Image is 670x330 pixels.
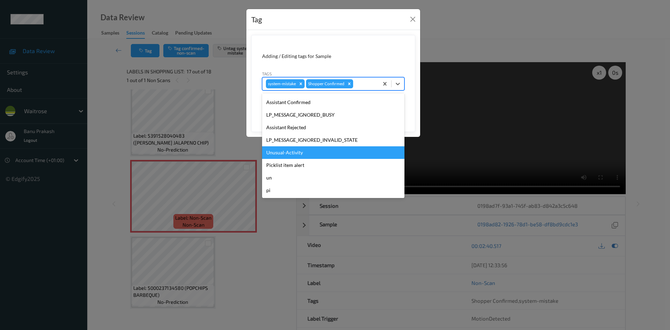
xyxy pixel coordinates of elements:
div: Assistant Rejected [262,121,404,134]
div: LP_MESSAGE_IGNORED_BUSY [262,109,404,121]
div: Assistant Confirmed [262,96,404,109]
div: Shopper Confirmed [306,79,345,88]
div: LP_MESSAGE_IGNORED_INVALID_STATE [262,134,404,146]
div: Unusual-Activity [262,146,404,159]
div: un [262,171,404,184]
label: Tags [262,71,272,77]
div: system-mistake [266,79,297,88]
div: pi [262,184,404,197]
div: Picklist item alert [262,159,404,171]
div: Remove system-mistake [297,79,305,88]
div: Adding / Editing tags for Sample [262,53,404,60]
div: Remove Shopper Confirmed [345,79,353,88]
button: Close [408,14,418,24]
div: Tag [251,14,262,25]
